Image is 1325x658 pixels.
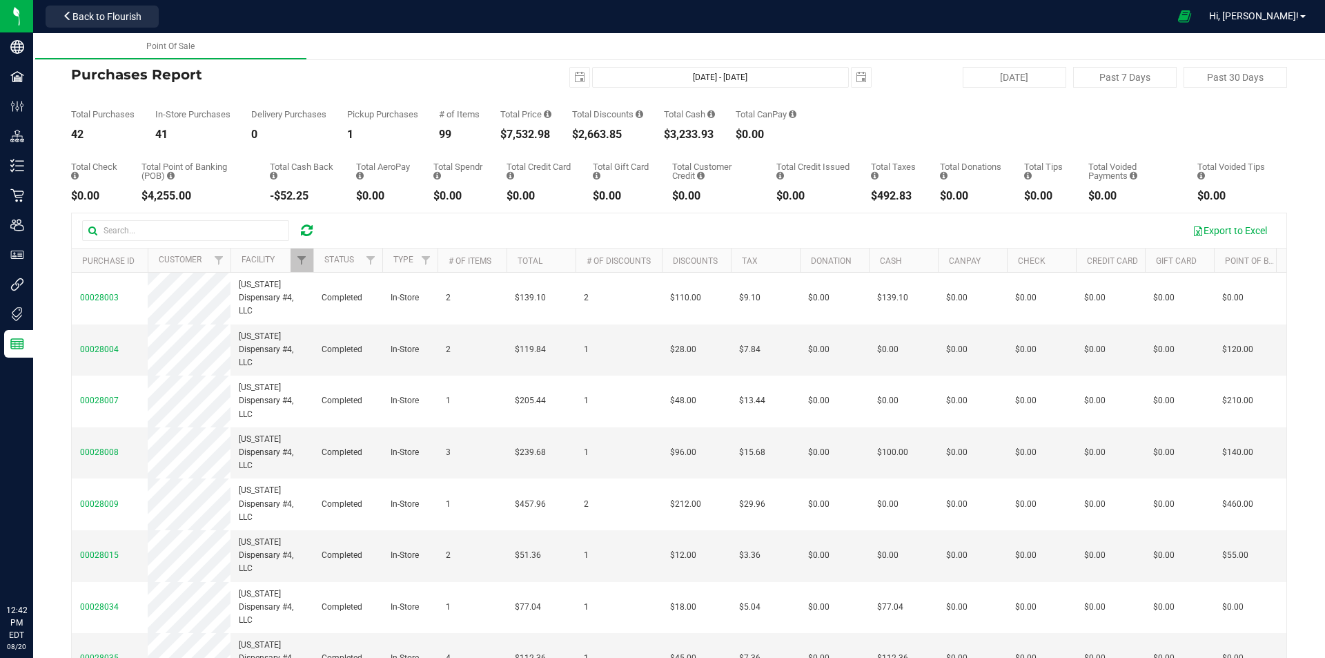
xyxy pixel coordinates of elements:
[10,129,24,143] inline-svg: Distribution
[584,291,589,304] span: 2
[391,291,419,304] span: In-Store
[80,602,119,612] span: 00028034
[1153,446,1175,459] span: $0.00
[10,188,24,202] inline-svg: Retail
[739,498,765,511] span: $29.96
[1024,191,1067,202] div: $0.00
[391,446,419,459] span: In-Store
[1222,446,1253,459] span: $140.00
[670,601,696,614] span: $18.00
[739,291,760,304] span: $9.10
[141,191,249,202] div: $4,255.00
[584,549,589,562] span: 1
[852,68,871,87] span: select
[446,291,451,304] span: 2
[14,548,55,589] iframe: Resource center
[808,394,830,407] span: $0.00
[1015,446,1037,459] span: $0.00
[877,394,899,407] span: $0.00
[1209,10,1299,21] span: Hi, [PERSON_NAME]!
[433,162,486,180] div: Total Spendr
[10,278,24,291] inline-svg: Integrations
[636,110,643,119] i: Sum of the discount values applied to the all purchases in the date range.
[1024,162,1067,180] div: Total Tips
[1153,291,1175,304] span: $0.00
[1222,291,1244,304] span: $0.00
[946,549,968,562] span: $0.00
[10,40,24,54] inline-svg: Company
[1015,498,1037,511] span: $0.00
[82,220,289,241] input: Search...
[71,171,79,180] i: Sum of the successful, non-voided check payment transactions for all purchases in the date range.
[322,601,362,614] span: Completed
[439,110,480,119] div: # of Items
[71,129,135,140] div: 42
[940,171,948,180] i: Sum of all round-up-to-next-dollar total price adjustments for all purchases in the date range.
[391,394,419,407] span: In-Store
[155,110,230,119] div: In-Store Purchases
[808,601,830,614] span: $0.00
[697,171,705,180] i: Sum of the successful, non-voided payments using account credit for all purchases in the date range.
[811,256,852,266] a: Donation
[1222,549,1248,562] span: $55.00
[1130,171,1137,180] i: Sum of all voided payment transaction amounts, excluding tips and transaction fees, for all purch...
[71,191,121,202] div: $0.00
[1153,343,1175,356] span: $0.00
[415,249,438,272] a: Filter
[670,446,696,459] span: $96.00
[356,162,413,180] div: Total AeroPay
[10,99,24,113] inline-svg: Configuration
[949,256,981,266] a: CanPay
[1156,256,1197,266] a: Gift Card
[356,171,364,180] i: Sum of the successful, non-voided AeroPay payment transactions for all purchases in the date range.
[239,588,305,628] span: [US_STATE] Dispensary #4, LLC
[507,162,572,180] div: Total Credit Card
[584,394,589,407] span: 1
[808,291,830,304] span: $0.00
[776,162,850,180] div: Total Credit Issued
[80,293,119,302] span: 00028003
[239,381,305,421] span: [US_STATE] Dispensary #4, LLC
[391,498,419,511] span: In-Store
[946,343,968,356] span: $0.00
[871,162,919,180] div: Total Taxes
[242,255,275,264] a: Facility
[239,330,305,370] span: [US_STATE] Dispensary #4, LLC
[808,446,830,459] span: $0.00
[1084,394,1106,407] span: $0.00
[270,191,335,202] div: -$52.25
[1197,191,1266,202] div: $0.00
[1084,446,1106,459] span: $0.00
[515,601,541,614] span: $77.04
[670,343,696,356] span: $28.00
[808,343,830,356] span: $0.00
[1153,498,1175,511] span: $0.00
[80,396,119,405] span: 00028007
[946,394,968,407] span: $0.00
[946,291,968,304] span: $0.00
[789,110,796,119] i: Sum of the successful, non-voided CanPay payment transactions for all purchases in the date range.
[1024,171,1032,180] i: Sum of all tips added to successful, non-voided payments for all purchases in the date range.
[544,110,551,119] i: Sum of the total prices of all purchases in the date range.
[10,337,24,351] inline-svg: Reports
[239,433,305,473] span: [US_STATE] Dispensary #4, LLC
[584,343,589,356] span: 1
[391,343,419,356] span: In-Store
[251,129,326,140] div: 0
[10,218,24,232] inline-svg: Users
[1153,549,1175,562] span: $0.00
[1084,291,1106,304] span: $0.00
[1015,394,1037,407] span: $0.00
[515,498,546,511] span: $457.96
[736,110,796,119] div: Total CanPay
[877,343,899,356] span: $0.00
[239,536,305,576] span: [US_STATE] Dispensary #4, LLC
[270,171,277,180] i: Sum of the cash-back amounts from rounded-up electronic payments for all purchases in the date ra...
[570,68,589,87] span: select
[940,191,1003,202] div: $0.00
[572,129,643,140] div: $2,663.85
[670,549,696,562] span: $12.00
[72,11,141,22] span: Back to Flourish
[391,601,419,614] span: In-Store
[670,498,701,511] span: $212.00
